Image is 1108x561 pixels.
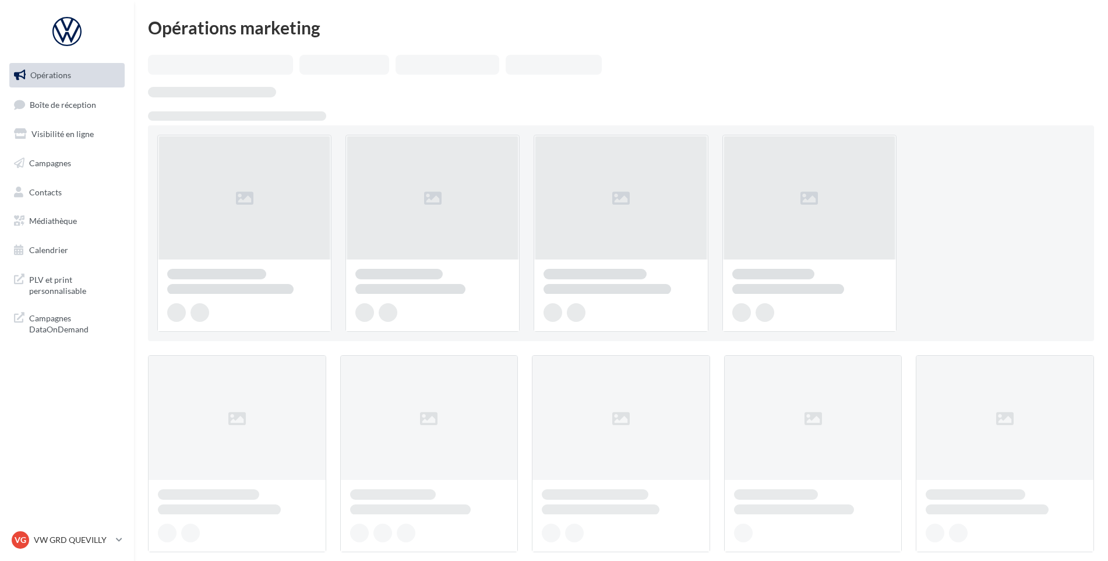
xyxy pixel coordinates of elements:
[7,267,127,301] a: PLV et print personnalisable
[29,245,68,255] span: Calendrier
[29,158,71,168] span: Campagnes
[7,180,127,205] a: Contacts
[29,272,120,297] span: PLV et print personnalisable
[29,187,62,197] span: Contacts
[30,70,71,80] span: Opérations
[7,209,127,233] a: Médiathèque
[7,306,127,340] a: Campagnes DataOnDemand
[7,151,127,176] a: Campagnes
[148,19,1094,36] div: Opérations marketing
[7,92,127,117] a: Boîte de réception
[9,529,125,551] a: VG VW GRD QUEVILLY
[30,99,96,109] span: Boîte de réception
[34,534,111,546] p: VW GRD QUEVILLY
[7,122,127,146] a: Visibilité en ligne
[15,534,26,546] span: VG
[7,63,127,87] a: Opérations
[31,129,94,139] span: Visibilité en ligne
[29,216,77,226] span: Médiathèque
[29,310,120,335] span: Campagnes DataOnDemand
[7,238,127,262] a: Calendrier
